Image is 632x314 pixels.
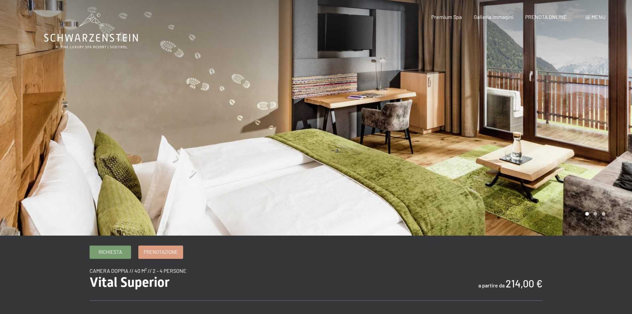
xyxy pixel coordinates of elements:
a: PRENOTA ONLINE [525,14,567,20]
span: Menu [592,14,605,20]
a: Prenotazione [139,246,183,259]
b: 214,00 € [506,277,542,289]
a: Galleria immagini [474,14,514,20]
a: Richiesta [90,246,131,259]
span: Vital Superior [90,274,170,290]
span: a partire da [478,282,505,288]
span: Prenotazione [144,249,178,256]
a: Premium Spa [431,14,462,20]
span: Richiesta [99,249,122,256]
span: camera doppia // 40 m² // 2 - 4 persone [90,267,186,274]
